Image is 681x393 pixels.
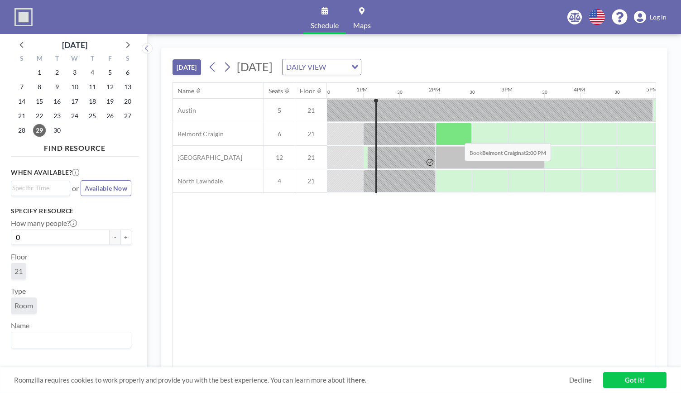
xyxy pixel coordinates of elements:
[13,53,31,65] div: S
[51,124,63,137] span: Tuesday, September 30, 2025
[264,106,295,115] span: 5
[14,8,33,26] img: organization-logo
[11,181,70,195] div: Search for option
[353,22,371,29] span: Maps
[31,53,48,65] div: M
[284,61,328,73] span: DAILY VIEW
[295,106,327,115] span: 21
[104,95,116,108] span: Friday, September 19, 2025
[574,86,585,93] div: 4PM
[68,81,81,93] span: Wednesday, September 10, 2025
[86,81,99,93] span: Thursday, September 11, 2025
[12,183,65,193] input: Search for option
[295,177,327,185] span: 21
[429,86,440,93] div: 2PM
[356,86,368,93] div: 1PM
[295,153,327,162] span: 21
[121,95,134,108] span: Saturday, September 20, 2025
[482,149,521,156] b: Belmont Craigin
[33,95,46,108] span: Monday, September 15, 2025
[51,66,63,79] span: Tuesday, September 2, 2025
[264,177,295,185] span: 4
[614,89,620,95] div: 30
[325,89,330,95] div: 30
[311,22,339,29] span: Schedule
[177,87,194,95] div: Name
[51,81,63,93] span: Tuesday, September 9, 2025
[101,53,119,65] div: F
[66,53,84,65] div: W
[81,180,131,196] button: Available Now
[62,38,87,51] div: [DATE]
[300,87,315,95] div: Floor
[264,130,295,138] span: 6
[14,267,23,275] span: 21
[634,11,667,24] a: Log in
[173,106,196,115] span: Austin
[110,230,120,245] button: -
[14,376,569,384] span: Roomzilla requires cookies to work properly and provide you with the best experience. You can lea...
[48,53,66,65] div: T
[264,153,295,162] span: 12
[15,81,28,93] span: Sunday, September 7, 2025
[86,110,99,122] span: Thursday, September 25, 2025
[283,59,361,75] div: Search for option
[397,89,403,95] div: 30
[86,66,99,79] span: Thursday, September 4, 2025
[33,110,46,122] span: Monday, September 22, 2025
[646,86,657,93] div: 5PM
[33,81,46,93] span: Monday, September 8, 2025
[85,184,127,192] span: Available Now
[11,140,139,153] h4: FIND RESOURCE
[11,321,29,330] label: Name
[11,287,26,296] label: Type
[51,110,63,122] span: Tuesday, September 23, 2025
[470,89,475,95] div: 30
[83,53,101,65] div: T
[68,95,81,108] span: Wednesday, September 17, 2025
[12,334,126,346] input: Search for option
[33,66,46,79] span: Monday, September 1, 2025
[11,252,28,261] label: Floor
[121,66,134,79] span: Saturday, September 6, 2025
[68,66,81,79] span: Wednesday, September 3, 2025
[104,110,116,122] span: Friday, September 26, 2025
[120,230,131,245] button: +
[15,110,28,122] span: Sunday, September 21, 2025
[295,130,327,138] span: 21
[15,124,28,137] span: Sunday, September 28, 2025
[11,332,131,348] div: Search for option
[104,81,116,93] span: Friday, September 12, 2025
[269,87,283,95] div: Seats
[11,219,77,228] label: How many people?
[542,89,547,95] div: 30
[86,95,99,108] span: Thursday, September 18, 2025
[569,376,592,384] a: Decline
[121,110,134,122] span: Saturday, September 27, 2025
[173,177,223,185] span: North Lawndale
[72,184,79,193] span: or
[121,81,134,93] span: Saturday, September 13, 2025
[33,124,46,137] span: Monday, September 29, 2025
[351,376,366,384] a: here.
[603,372,667,388] a: Got it!
[68,110,81,122] span: Wednesday, September 24, 2025
[51,95,63,108] span: Tuesday, September 16, 2025
[11,207,131,215] h3: Specify resource
[14,301,33,310] span: Room
[15,95,28,108] span: Sunday, September 14, 2025
[173,59,201,75] button: [DATE]
[237,60,273,73] span: [DATE]
[329,61,346,73] input: Search for option
[173,153,242,162] span: [GEOGRAPHIC_DATA]
[173,130,224,138] span: Belmont Craigin
[119,53,136,65] div: S
[465,143,551,161] span: Book at
[501,86,513,93] div: 3PM
[526,149,546,156] b: 2:00 PM
[650,13,667,21] span: Log in
[104,66,116,79] span: Friday, September 5, 2025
